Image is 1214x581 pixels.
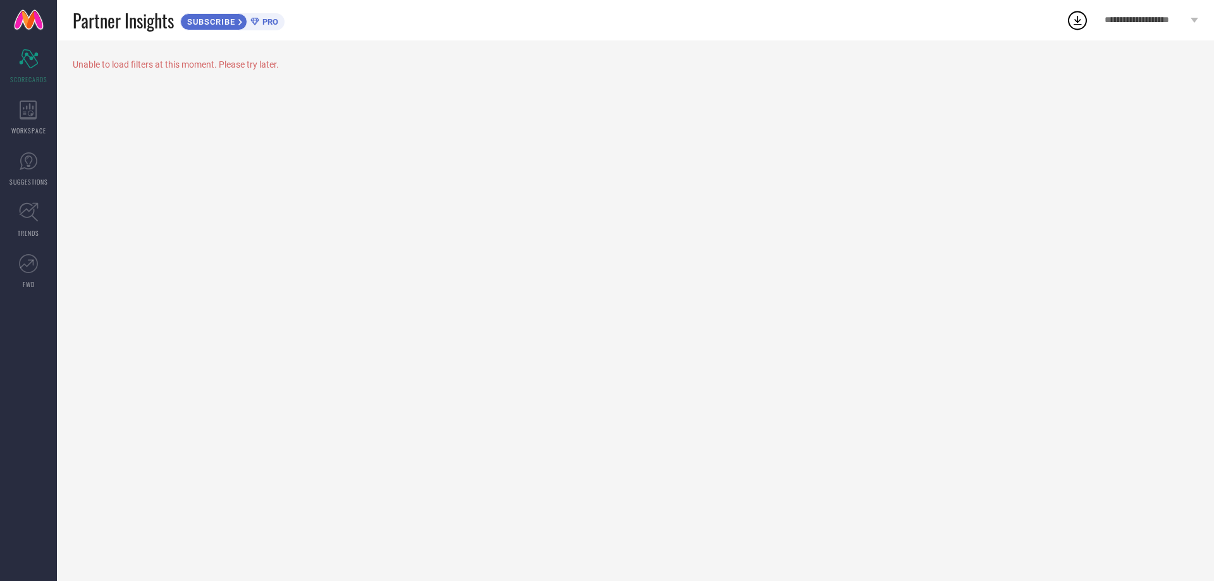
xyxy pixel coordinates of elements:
span: SCORECARDS [10,75,47,84]
span: WORKSPACE [11,126,46,135]
span: SUGGESTIONS [9,177,48,187]
span: PRO [259,17,278,27]
div: Open download list [1066,9,1089,32]
span: SUBSCRIBE [181,17,238,27]
span: Partner Insights [73,8,174,34]
a: SUBSCRIBEPRO [180,10,285,30]
span: TRENDS [18,228,39,238]
div: Unable to load filters at this moment. Please try later. [73,59,1198,70]
span: FWD [23,279,35,289]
